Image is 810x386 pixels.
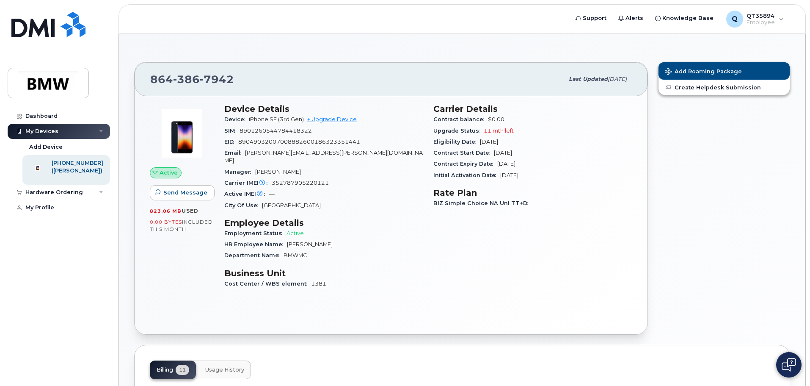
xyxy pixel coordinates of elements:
span: iPhone SE (3rd Gen) [249,116,304,122]
h3: Carrier Details [433,104,632,114]
span: BIZ Simple Choice NA Unl TT+D [433,200,532,206]
span: Contract Start Date [433,150,494,156]
span: EID [224,139,238,145]
span: 864 [150,73,234,86]
span: Active [160,169,178,177]
span: 8901260544784418322 [240,128,312,134]
span: 11 mth left [484,128,514,134]
span: Initial Activation Date [433,172,500,178]
span: [PERSON_NAME] [287,241,333,247]
button: Send Message [150,185,215,200]
span: [DATE] [608,76,627,82]
img: image20231002-3703462-1angbar.jpeg [157,108,207,159]
span: City Of Use [224,202,262,208]
span: Contract balance [433,116,488,122]
span: [DATE] [494,150,512,156]
span: Contract Expiry Date [433,161,497,167]
a: Create Helpdesk Submission [658,80,790,95]
h3: Business Unit [224,268,423,278]
span: used [182,208,198,214]
span: 0.00 Bytes [150,219,182,225]
a: + Upgrade Device [307,116,357,122]
span: SIM [224,128,240,134]
span: [PERSON_NAME][EMAIL_ADDRESS][PERSON_NAME][DOMAIN_NAME] [224,150,423,164]
span: $0.00 [488,116,504,122]
span: 823.06 MB [150,208,182,214]
h3: Device Details [224,104,423,114]
span: Department Name [224,252,284,258]
span: Active IMEI [224,191,269,197]
span: Usage History [205,367,244,373]
span: Employment Status [224,230,287,236]
span: BMWMC [284,252,307,258]
span: 89049032007008882600186323351441 [238,139,360,145]
span: Active [287,230,304,236]
span: Add Roaming Package [665,68,742,76]
img: Open chat [782,358,796,372]
h3: Rate Plan [433,188,632,198]
span: HR Employee Name [224,241,287,247]
span: — [269,191,275,197]
span: [PERSON_NAME] [255,169,301,175]
span: Send Message [163,189,207,197]
span: 1381 [311,280,326,287]
span: Upgrade Status [433,128,484,134]
span: Manager [224,169,255,175]
span: [DATE] [500,172,518,178]
span: [DATE] [480,139,498,145]
span: Last updated [569,76,608,82]
span: 352787905220121 [272,180,329,186]
span: [GEOGRAPHIC_DATA] [262,202,321,208]
span: Device [224,116,249,122]
span: Email [224,150,245,156]
h3: Employee Details [224,218,423,228]
span: Eligibility Date [433,139,480,145]
button: Add Roaming Package [658,62,790,80]
span: 386 [173,73,200,86]
span: Carrier IMEI [224,180,272,186]
span: Cost Center / WBS element [224,280,311,287]
span: [DATE] [497,161,515,167]
span: 7942 [200,73,234,86]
